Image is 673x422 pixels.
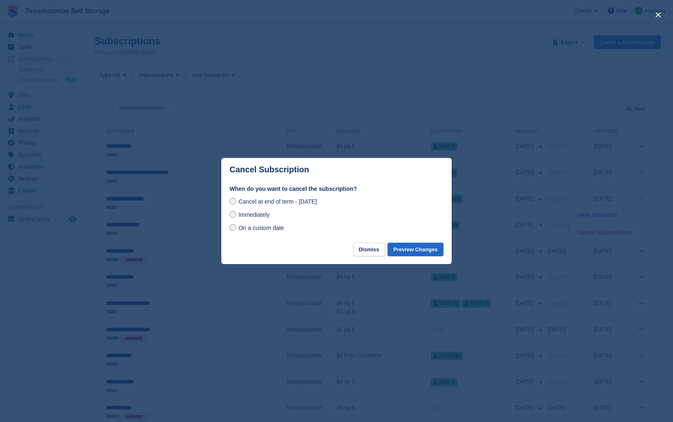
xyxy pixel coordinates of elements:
[239,198,317,205] span: Cancel at end of term - [DATE]
[388,243,443,256] button: Preview Changes
[239,225,284,231] span: On a custom date
[230,224,236,231] input: On a custom date
[239,211,269,218] span: Immediately
[230,211,236,218] input: Immediately
[652,8,665,21] button: close
[230,165,309,174] p: Cancel Subscription
[230,185,443,193] label: When do you want to cancel the subscription?
[230,198,236,204] input: Cancel at end of term - [DATE]
[353,243,385,256] button: Dismiss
